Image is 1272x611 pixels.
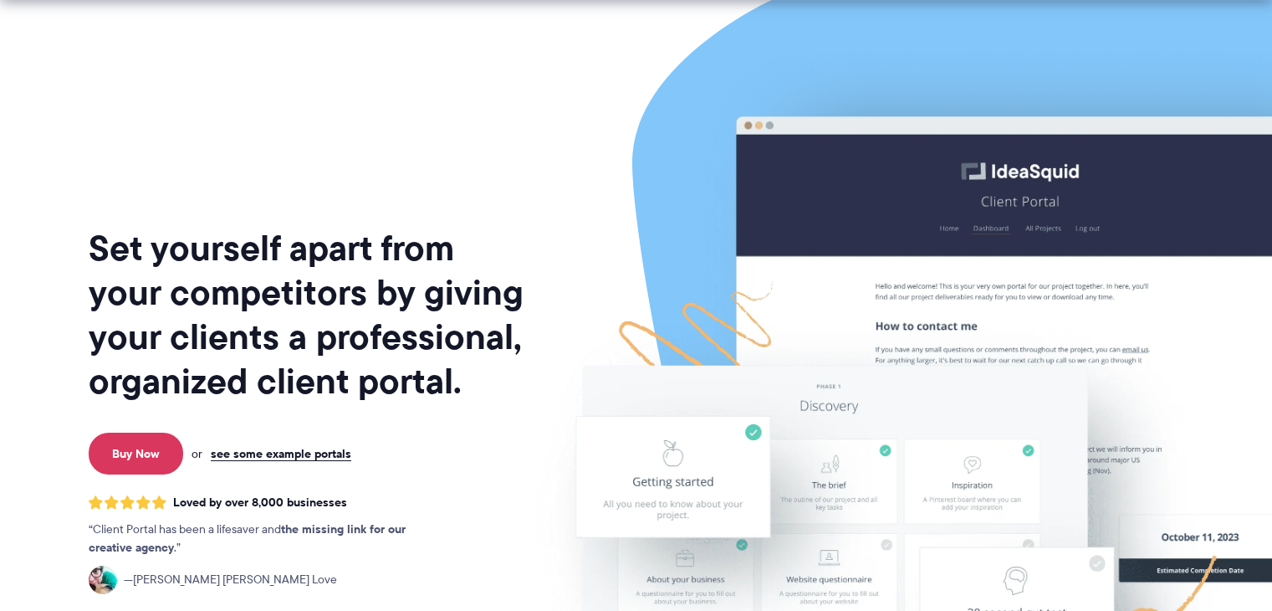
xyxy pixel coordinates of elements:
a: see some example portals [211,446,351,461]
p: Client Portal has been a lifesaver and . [89,521,440,557]
a: Buy Now [89,433,183,475]
span: or [192,446,202,461]
h1: Set yourself apart from your competitors by giving your clients a professional, organized client ... [89,226,527,403]
span: Loved by over 8,000 businesses [173,495,347,510]
span: [PERSON_NAME] [PERSON_NAME] Love [124,571,337,589]
strong: the missing link for our creative agency [89,520,406,557]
